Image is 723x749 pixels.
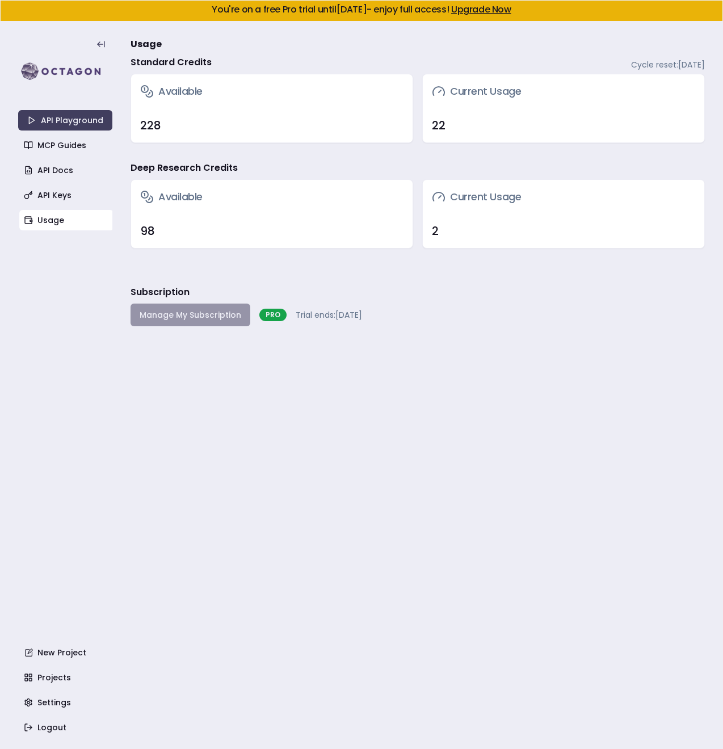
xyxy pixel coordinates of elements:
div: 2 [432,223,695,239]
h4: Standard Credits [131,56,212,69]
a: API Docs [19,160,114,180]
h3: Available [140,83,203,99]
h3: Subscription [131,285,190,299]
a: Logout [19,717,114,738]
a: New Project [19,642,114,663]
a: Usage [19,210,114,230]
h5: You're on a free Pro trial until [DATE] - enjoy full access! [10,5,713,14]
span: Trial ends: [DATE] [296,309,362,321]
a: API Keys [19,185,114,205]
div: PRO [259,309,287,321]
div: 228 [140,117,403,133]
a: Projects [19,667,114,688]
div: 22 [432,117,695,133]
a: Settings [19,692,114,713]
a: API Playground [18,110,112,131]
h3: Available [140,189,203,205]
h3: Current Usage [432,189,521,205]
a: Upgrade Now [451,3,511,16]
h4: Deep Research Credits [131,161,238,175]
span: Cycle reset: [DATE] [631,59,705,70]
a: MCP Guides [19,135,114,155]
img: logo-rect-yK7x_WSZ.svg [18,60,112,83]
div: 98 [140,223,403,239]
span: Usage [131,37,162,51]
h3: Current Usage [432,83,521,99]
